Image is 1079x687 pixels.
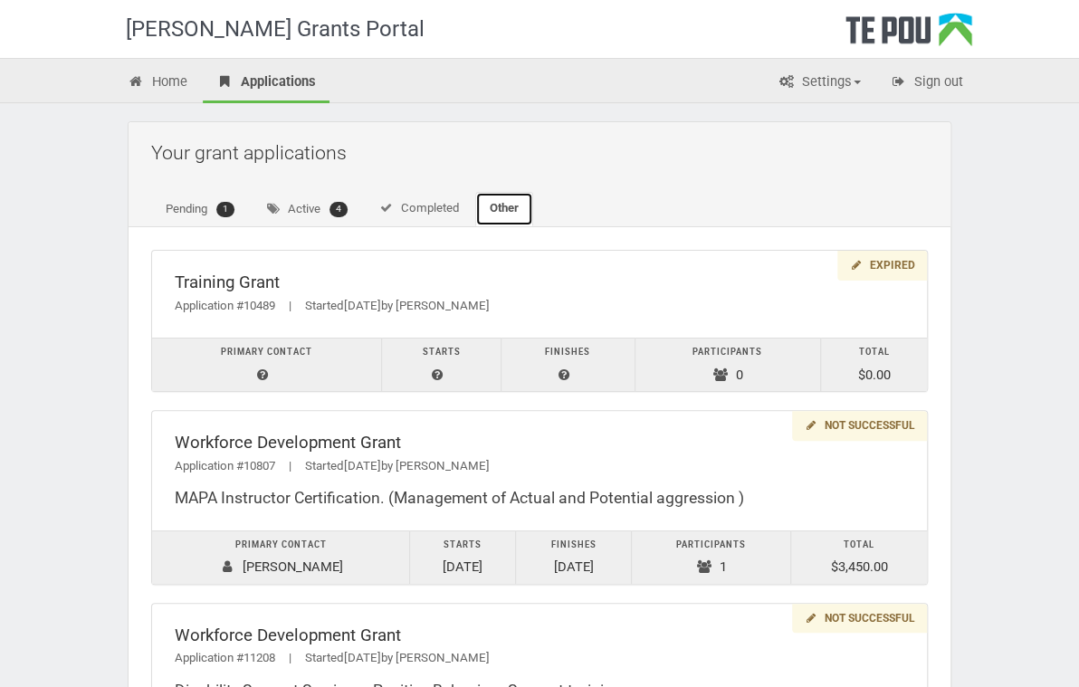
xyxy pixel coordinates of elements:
a: Home [114,63,201,103]
div: Application #11208 Started by [PERSON_NAME] [175,649,904,668]
td: $0.00 [820,339,927,392]
td: [DATE] [516,530,632,584]
a: Active [251,192,362,227]
span: 4 [329,202,348,217]
div: Workforce Development Grant [175,434,904,453]
div: MAPA Instructor Certification. (Management of Actual and Potential aggression ) [175,489,904,508]
span: [DATE] [344,651,381,664]
div: Workforce Development Grant [175,626,904,645]
div: Primary contact [161,536,400,555]
a: Settings [764,63,874,103]
div: Application #10489 Started by [PERSON_NAME] [175,297,904,316]
div: Finishes [525,536,622,555]
div: Total [830,343,919,362]
div: Starts [391,343,492,362]
div: Not successful [792,604,927,634]
div: Primary contact [161,343,372,362]
a: Other [475,192,533,226]
div: Starts [419,536,506,555]
td: 1 [631,530,790,584]
a: Sign out [876,63,977,103]
h2: Your grant applications [151,131,937,174]
td: [DATE] [410,530,516,584]
td: 0 [635,339,820,392]
div: Application #10807 Started by [PERSON_NAME] [175,457,904,476]
div: Training Grant [175,273,904,292]
td: $3,450.00 [791,530,927,584]
span: | [275,459,305,472]
div: Participants [645,343,811,362]
div: Finishes [511,343,625,362]
div: Not successful [792,411,927,441]
td: [PERSON_NAME] [152,530,410,584]
a: Pending [151,192,249,227]
div: Expired [837,251,927,281]
span: [DATE] [344,459,381,472]
span: [DATE] [344,299,381,312]
div: Te Pou Logo [845,13,972,58]
span: 1 [216,202,234,217]
span: | [275,651,305,664]
a: Applications [203,63,329,103]
span: | [275,299,305,312]
div: Total [800,536,918,555]
a: Completed [364,192,473,226]
div: Participants [641,536,781,555]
